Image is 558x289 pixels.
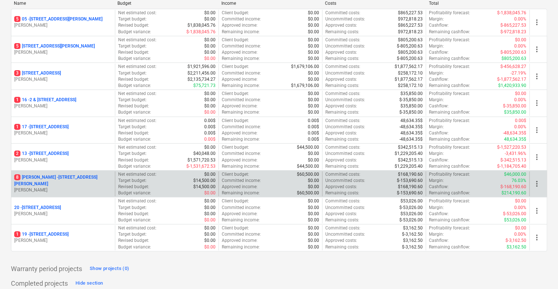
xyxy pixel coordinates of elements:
p: Remaining cashflow : [429,190,470,196]
p: $0.00 [308,97,319,103]
p: Remaining income : [222,163,260,170]
p: $-1,527,220.53 [497,144,526,151]
p: -48,634.35$ [399,136,423,142]
p: Remaining costs : [325,29,359,35]
p: Target budget : [118,178,147,184]
p: $0.00 [204,49,216,56]
p: Budget variance : [118,163,151,170]
p: Target budget : [118,70,147,76]
p: 16 - 2 & [STREET_ADDRESS] [14,97,76,103]
p: $1,229,205.40 [395,151,423,157]
p: $-456,628.27 [500,64,526,70]
p: $-35,850.00 [399,97,423,103]
span: more_vert [532,99,541,107]
p: $168,190.60 [398,184,423,190]
p: 0.00$ [308,130,319,136]
div: 116 -2 & [STREET_ADDRESS][PERSON_NAME] [14,97,112,109]
p: Committed income : [222,178,261,184]
p: $-805,200.63 [500,49,526,56]
p: -3,431.96% [505,151,526,157]
p: $-53,026.00 [399,205,423,211]
p: [PERSON_NAME] [14,187,112,193]
p: $0.00 [308,157,319,163]
span: 1 [14,231,20,237]
p: $46,000.00 [504,171,526,178]
p: 0.00$ [204,130,216,136]
p: $1,679,106.00 [291,83,319,89]
p: Target budget : [118,43,147,49]
p: Uncommitted costs : [325,16,365,22]
p: $1,921,596.00 [187,64,216,70]
p: Remaining income : [222,136,260,142]
span: 3 [14,70,20,76]
p: $0.00 [308,43,319,49]
p: 0.00% [514,97,526,103]
p: $35,850.00 [400,91,423,97]
p: Profitability forecast : [429,64,470,70]
p: Committed income : [222,151,261,157]
p: Approved costs : [325,130,357,136]
p: Profitability forecast : [429,198,470,204]
p: $1,838,045.76 [187,22,216,28]
p: Committed income : [222,97,261,103]
p: $214,190.60 [501,190,526,196]
p: Uncommitted costs : [325,151,365,157]
p: $342,515.13 [398,157,423,163]
p: Remaining cashflow : [429,29,470,35]
p: $-1,838,045.76 [497,10,526,16]
span: 5 [14,43,20,49]
p: Remaining cashflow : [429,163,470,170]
span: 2 [14,151,20,156]
p: $0.00 [204,56,216,62]
div: 213 -[STREET_ADDRESS][PERSON_NAME] [14,151,112,163]
p: Revised budget : [118,76,149,83]
div: 3[STREET_ADDRESS][PERSON_NAME] [14,70,112,83]
div: 20 -[STREET_ADDRESS][PERSON_NAME] [14,205,112,217]
span: 8 [14,174,20,180]
p: $0.00 [308,198,319,204]
div: Hide section [75,279,103,288]
p: $53,026.00 [400,211,423,217]
p: Profitability forecast : [429,10,470,16]
p: $0.00 [204,109,216,115]
p: $14,500.00 [193,178,216,184]
p: 48,634.35$ [400,130,423,136]
p: Approved costs : [325,49,357,56]
p: $53,026.00 [400,198,423,204]
button: Show projects (0) [88,263,131,275]
span: more_vert [532,18,541,27]
p: $168,190.60 [398,171,423,178]
p: $-35,850.00 [399,109,423,115]
p: Net estimated cost : [118,118,156,124]
p: Margin : [429,124,444,130]
p: $0.00 [308,70,319,76]
p: $805,200.63 [398,49,423,56]
p: Remaining costs : [325,83,359,89]
p: Approved costs : [325,157,357,163]
p: $-35,850.00 [503,103,526,109]
p: Cashflow : [429,103,449,109]
p: $1,877,562.17 [395,76,423,83]
p: $0.00 [204,91,216,97]
p: Remaining costs : [325,190,359,196]
p: Committed income : [222,16,261,22]
p: Net estimated cost : [118,64,156,70]
p: $0.00 [204,190,216,196]
p: Approved costs : [325,76,357,83]
p: $1,571,720.53 [187,157,216,163]
p: $865,227.53 [398,10,423,16]
p: Uncommitted costs : [325,43,365,49]
p: $0.00 [204,211,216,217]
p: 0.00$ [204,118,216,124]
span: more_vert [532,45,541,54]
p: [PERSON_NAME] [14,211,112,217]
p: $1,679,106.00 [291,64,319,70]
p: $14,500.00 [193,184,216,190]
p: Approved costs : [325,103,357,109]
p: $1,229,205.40 [395,163,423,170]
div: 119 -[STREET_ADDRESS][PERSON_NAME] [14,231,112,244]
p: Margin : [429,70,444,76]
span: more_vert [532,233,541,242]
p: Net estimated cost : [118,171,156,178]
p: Profitability forecast : [429,91,470,97]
